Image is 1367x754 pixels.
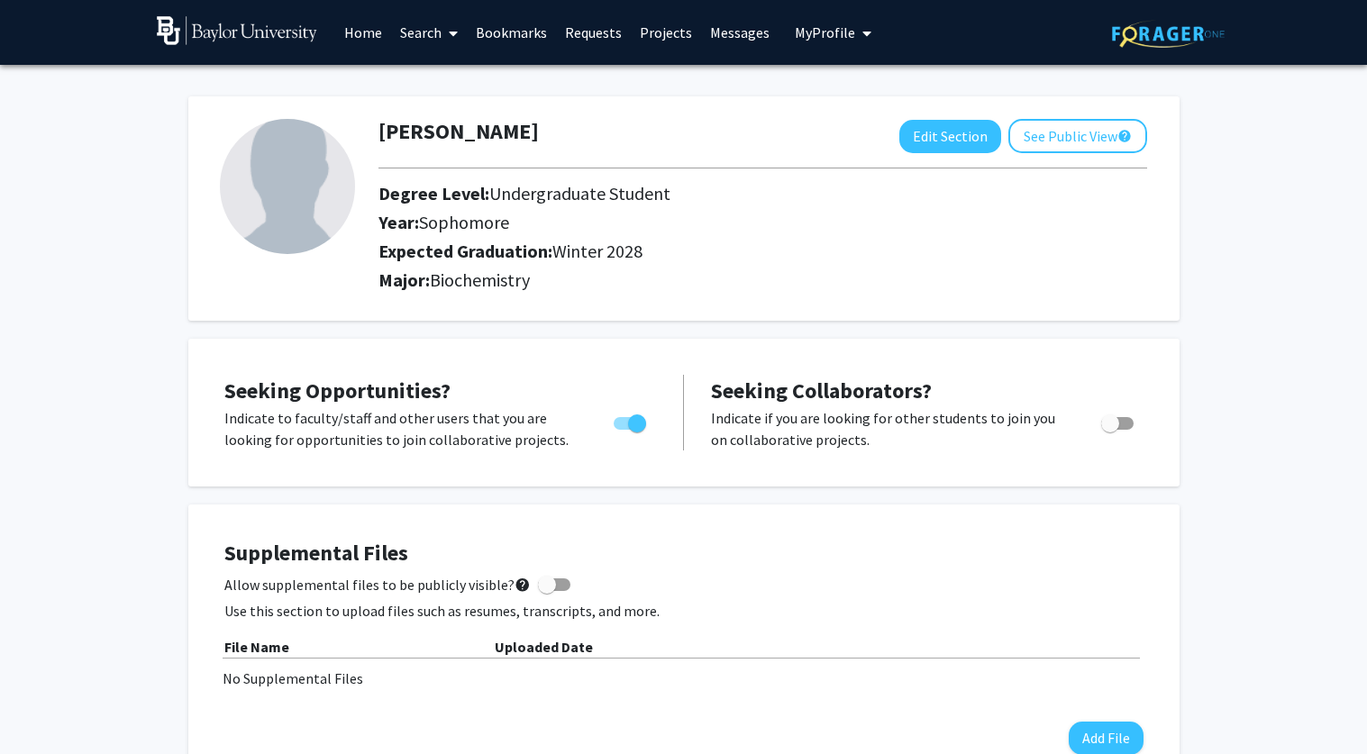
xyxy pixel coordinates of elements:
[14,673,77,740] iframe: Chat
[224,377,451,404] span: Seeking Opportunities?
[1094,407,1144,434] div: Toggle
[495,638,593,656] b: Uploaded Date
[430,268,530,291] span: Biochemistry
[552,240,642,262] span: Winter 2028
[467,1,556,64] a: Bookmarks
[224,638,289,656] b: File Name
[391,1,467,64] a: Search
[1117,125,1132,147] mat-icon: help
[224,407,579,450] p: Indicate to faculty/staff and other users that you are looking for opportunities to join collabor...
[223,668,1145,689] div: No Supplemental Files
[606,407,656,434] div: Toggle
[515,574,531,595] mat-icon: help
[711,377,932,404] span: Seeking Collaborators?
[378,269,1147,291] h2: Major:
[556,1,631,64] a: Requests
[1008,119,1147,153] button: See Public View
[899,120,1001,153] button: Edit Section
[378,183,1119,204] h2: Degree Level:
[157,16,318,45] img: Baylor University Logo
[335,1,391,64] a: Home
[711,407,1067,450] p: Indicate if you are looking for other students to join you on collaborative projects.
[224,541,1144,567] h4: Supplemental Files
[701,1,779,64] a: Messages
[489,182,670,204] span: Undergraduate Student
[1112,20,1225,48] img: ForagerOne Logo
[378,241,1119,262] h2: Expected Graduation:
[378,212,1119,233] h2: Year:
[795,23,855,41] span: My Profile
[378,119,539,145] h1: [PERSON_NAME]
[220,119,355,254] img: Profile Picture
[631,1,701,64] a: Projects
[224,574,531,595] span: Allow supplemental files to be publicly visible?
[419,211,509,233] span: Sophomore
[224,600,1144,622] p: Use this section to upload files such as resumes, transcripts, and more.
